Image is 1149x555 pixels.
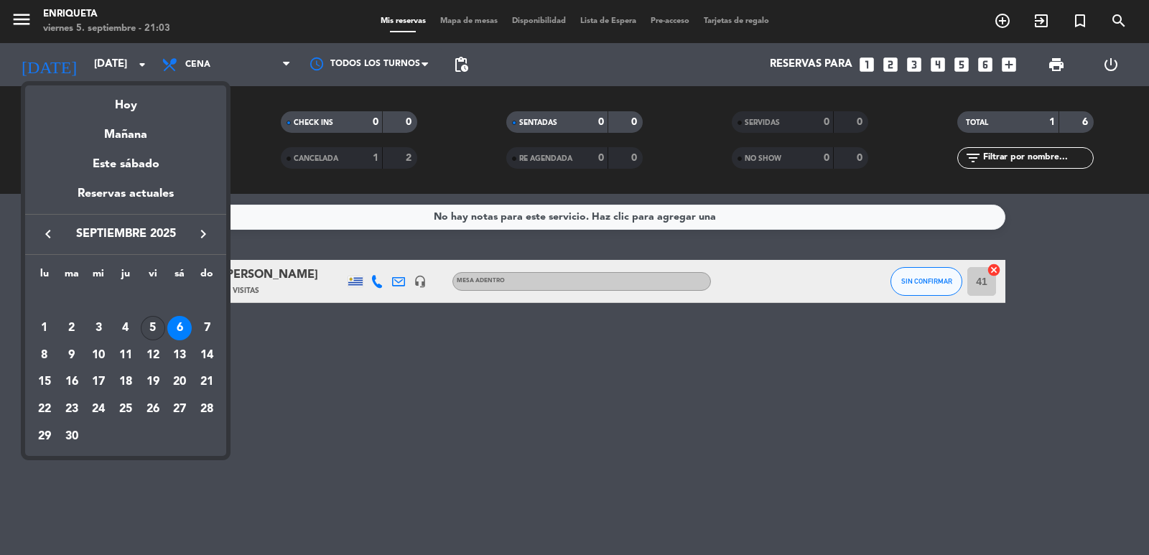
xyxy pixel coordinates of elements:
[195,343,219,368] div: 14
[32,343,57,368] div: 8
[39,225,57,243] i: keyboard_arrow_left
[167,343,192,368] div: 13
[85,396,112,423] td: 24 de septiembre de 2025
[113,343,138,368] div: 11
[113,370,138,394] div: 18
[60,424,84,449] div: 30
[35,225,61,243] button: keyboard_arrow_left
[32,397,57,421] div: 22
[167,368,194,396] td: 20 de septiembre de 2025
[61,225,190,243] span: septiembre 2025
[31,266,58,288] th: lunes
[113,397,138,421] div: 25
[86,316,111,340] div: 3
[58,368,85,396] td: 16 de septiembre de 2025
[167,316,192,340] div: 6
[112,342,139,369] td: 11 de septiembre de 2025
[193,314,220,342] td: 7 de septiembre de 2025
[112,368,139,396] td: 18 de septiembre de 2025
[32,370,57,394] div: 15
[31,368,58,396] td: 15 de septiembre de 2025
[32,424,57,449] div: 29
[193,266,220,288] th: domingo
[190,225,216,243] button: keyboard_arrow_right
[167,396,194,423] td: 27 de septiembre de 2025
[139,314,167,342] td: 5 de septiembre de 2025
[58,396,85,423] td: 23 de septiembre de 2025
[193,396,220,423] td: 28 de septiembre de 2025
[58,266,85,288] th: martes
[112,266,139,288] th: jueves
[193,368,220,396] td: 21 de septiembre de 2025
[60,343,84,368] div: 9
[141,397,165,421] div: 26
[58,314,85,342] td: 2 de septiembre de 2025
[58,423,85,450] td: 30 de septiembre de 2025
[86,343,111,368] div: 10
[25,144,226,185] div: Este sábado
[60,316,84,340] div: 2
[60,370,84,394] div: 16
[139,342,167,369] td: 12 de septiembre de 2025
[31,396,58,423] td: 22 de septiembre de 2025
[85,368,112,396] td: 17 de septiembre de 2025
[141,343,165,368] div: 12
[195,316,219,340] div: 7
[58,342,85,369] td: 9 de septiembre de 2025
[167,397,192,421] div: 27
[25,85,226,115] div: Hoy
[113,316,138,340] div: 4
[112,314,139,342] td: 4 de septiembre de 2025
[195,225,212,243] i: keyboard_arrow_right
[85,314,112,342] td: 3 de septiembre de 2025
[167,342,194,369] td: 13 de septiembre de 2025
[60,397,84,421] div: 23
[25,115,226,144] div: Mañana
[85,266,112,288] th: miércoles
[167,370,192,394] div: 20
[112,396,139,423] td: 25 de septiembre de 2025
[32,316,57,340] div: 1
[31,342,58,369] td: 8 de septiembre de 2025
[25,185,226,214] div: Reservas actuales
[167,314,194,342] td: 6 de septiembre de 2025
[31,287,220,314] td: SEP.
[167,266,194,288] th: sábado
[31,314,58,342] td: 1 de septiembre de 2025
[195,370,219,394] div: 21
[85,342,112,369] td: 10 de septiembre de 2025
[141,370,165,394] div: 19
[193,342,220,369] td: 14 de septiembre de 2025
[195,397,219,421] div: 28
[139,266,167,288] th: viernes
[141,316,165,340] div: 5
[86,370,111,394] div: 17
[139,396,167,423] td: 26 de septiembre de 2025
[139,368,167,396] td: 19 de septiembre de 2025
[86,397,111,421] div: 24
[31,423,58,450] td: 29 de septiembre de 2025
